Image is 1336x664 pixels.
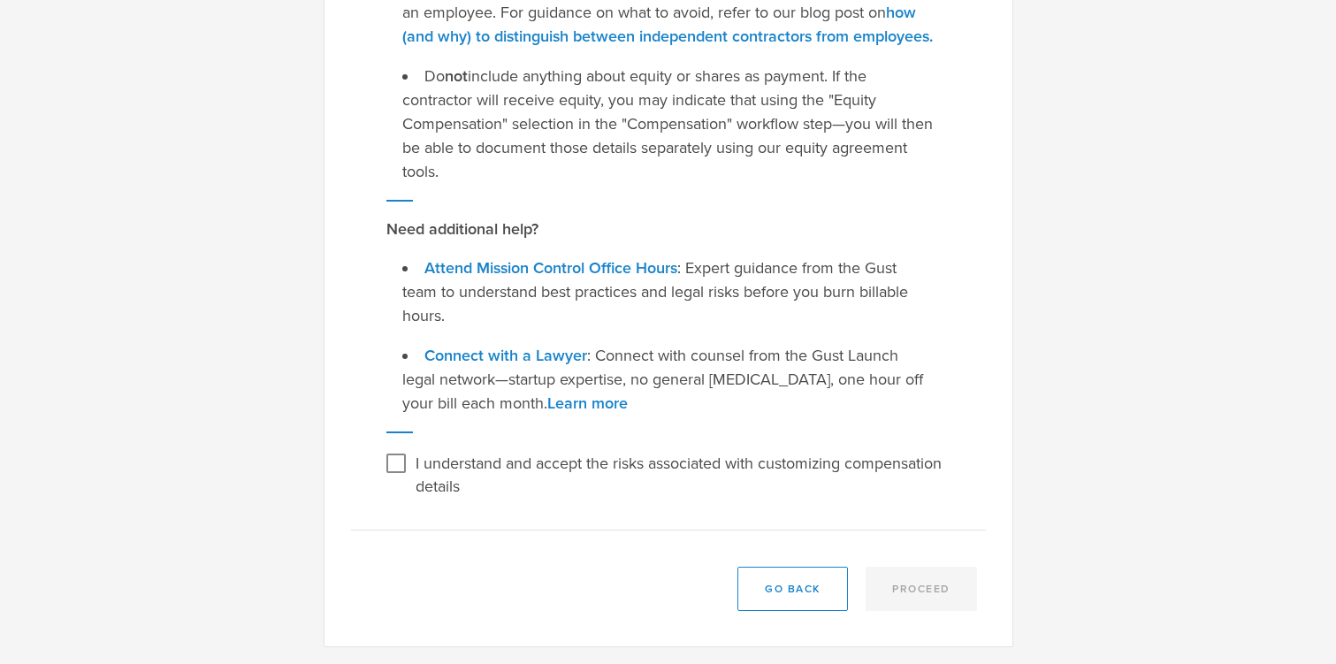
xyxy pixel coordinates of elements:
[737,567,848,611] button: Go Back
[402,65,935,184] li: Do include anything about equity or shares as payment. If the contractor will receive equity, you...
[424,346,587,365] a: Connect with a Lawyer
[402,256,935,328] li: : Expert guidance from the Gust team to understand best practices and legal risks before you burn...
[386,218,950,240] h3: Need additional help?
[445,66,468,86] strong: not
[424,258,677,278] a: Attend Mission Control Office Hours
[402,344,935,416] li: : Connect with counsel from the Gust Launch legal network—startup expertise, no general [MEDICAL_...
[547,393,628,413] a: Learn more
[416,449,946,498] label: I understand and accept the risks associated with customizing compensation details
